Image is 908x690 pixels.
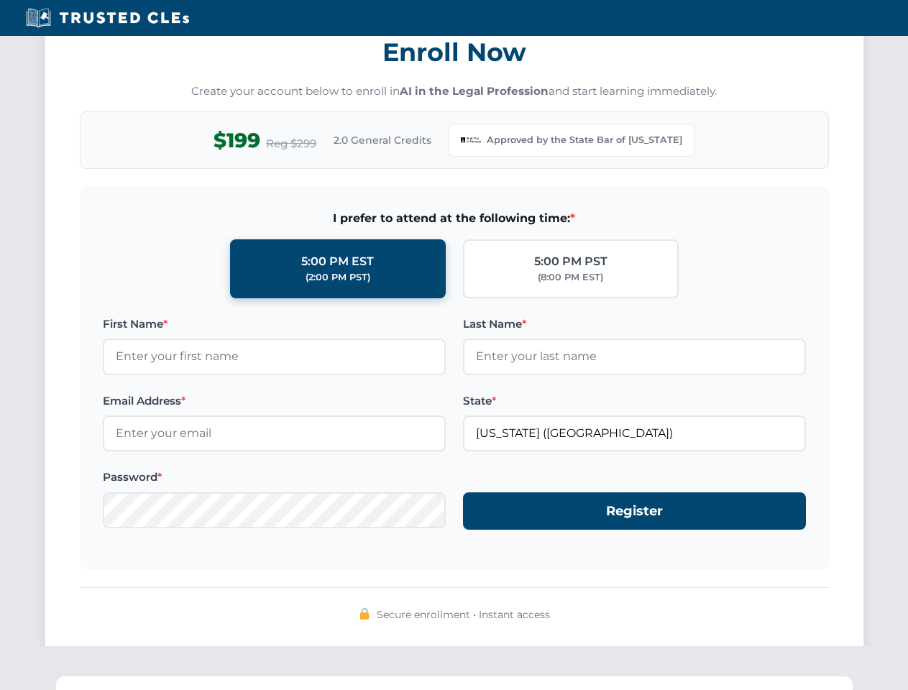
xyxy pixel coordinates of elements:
[301,252,374,271] div: 5:00 PM EST
[103,392,446,410] label: Email Address
[103,316,446,333] label: First Name
[103,209,806,228] span: I prefer to attend at the following time:
[306,270,370,285] div: (2:00 PM PST)
[487,133,682,147] span: Approved by the State Bar of [US_STATE]
[214,124,260,157] span: $199
[103,469,446,486] label: Password
[463,415,806,451] input: Georgia (GA)
[266,135,316,152] span: Reg $299
[377,607,550,622] span: Secure enrollment • Instant access
[80,29,829,75] h3: Enroll Now
[463,339,806,374] input: Enter your last name
[22,7,193,29] img: Trusted CLEs
[103,415,446,451] input: Enter your email
[463,392,806,410] label: State
[359,608,370,620] img: 🔒
[334,132,431,148] span: 2.0 General Credits
[80,83,829,100] p: Create your account below to enroll in and start learning immediately.
[461,130,481,150] img: Georgia Bar
[463,492,806,530] button: Register
[463,316,806,333] label: Last Name
[538,270,603,285] div: (8:00 PM EST)
[103,339,446,374] input: Enter your first name
[400,84,549,98] strong: AI in the Legal Profession
[534,252,607,271] div: 5:00 PM PST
